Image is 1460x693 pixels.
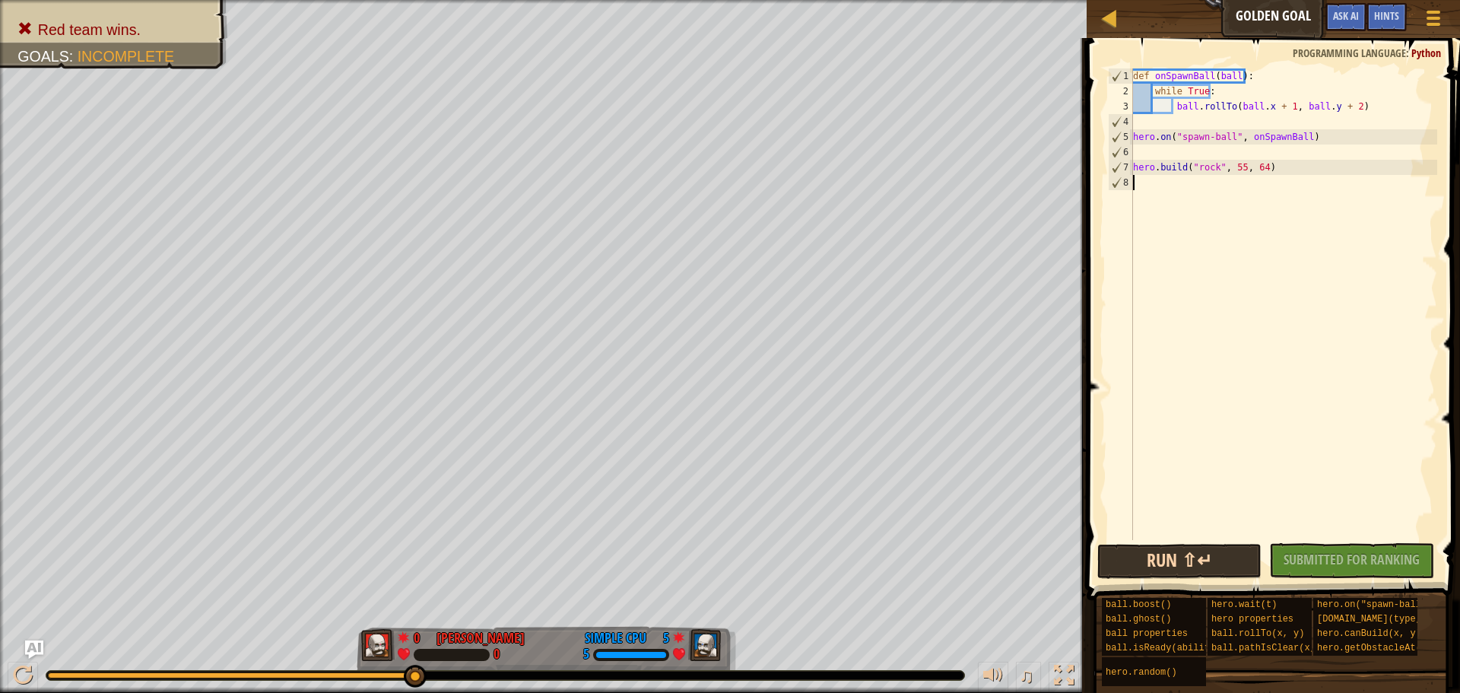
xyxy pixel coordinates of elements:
[1406,46,1411,60] span: :
[25,641,43,659] button: Ask AI
[361,629,395,661] img: thang_avatar_frame.png
[1211,614,1293,625] span: hero properties
[978,662,1008,693] button: Adjust volume
[8,662,38,693] button: Ctrl + P: Play
[1106,628,1188,639] span: ball properties
[1211,599,1277,610] span: hero.wait(t)
[17,48,69,65] span: Goals
[1109,145,1133,160] div: 6
[1211,628,1304,639] span: ball.rollTo(x, y)
[1109,68,1133,84] div: 1
[687,629,721,661] img: thang_avatar_frame.png
[38,21,141,38] span: Red team wins.
[1109,160,1133,175] div: 7
[654,628,669,642] div: 5
[1109,129,1133,145] div: 5
[414,628,429,642] div: 0
[1108,84,1133,99] div: 2
[1211,643,1331,653] span: ball.pathIsClear(x, y)
[1317,614,1454,625] span: [DOMAIN_NAME](type, x, y)
[1106,614,1171,625] span: ball.ghost()
[1414,3,1452,39] button: Show game menu
[1019,664,1034,687] span: ♫
[1109,175,1133,190] div: 8
[69,48,78,65] span: :
[494,648,500,662] div: 0
[1317,628,1421,639] span: hero.canBuild(x, y)
[583,648,589,662] div: 5
[1325,3,1366,31] button: Ask AI
[1016,662,1042,693] button: ♫
[1106,667,1177,678] span: hero.random()
[1293,46,1406,60] span: Programming language
[1374,8,1399,23] span: Hints
[436,628,525,648] div: [PERSON_NAME]
[585,628,646,648] div: Simple CPU
[17,19,211,40] li: Red team wins.
[1411,46,1441,60] span: Python
[1108,99,1133,114] div: 3
[1049,662,1079,693] button: Toggle fullscreen
[1109,114,1133,129] div: 4
[78,48,174,65] span: Incomplete
[1317,643,1449,653] span: hero.getObstacleAt(x, y)
[1317,599,1449,610] span: hero.on("spawn-ball", f)
[1097,544,1262,579] button: Run ⇧↵
[1333,8,1359,23] span: Ask AI
[1106,643,1220,653] span: ball.isReady(ability)
[1106,599,1171,610] span: ball.boost()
